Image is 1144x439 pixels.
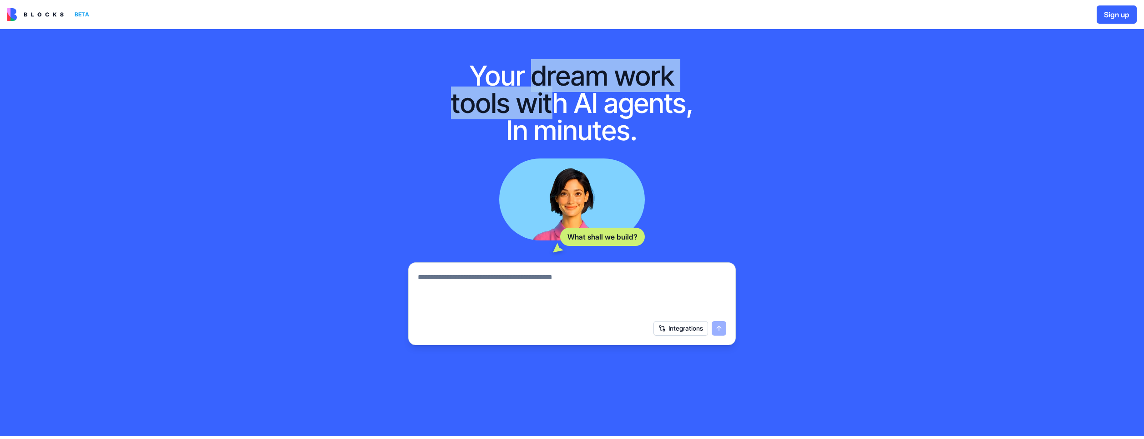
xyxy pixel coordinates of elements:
div: BETA [71,8,93,21]
a: BETA [7,8,93,21]
div: What shall we build? [560,228,645,246]
img: logo [7,8,64,21]
button: Sign up [1097,5,1137,24]
button: Integrations [653,321,708,336]
h1: Your dream work tools with AI agents, In minutes. [441,62,703,144]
